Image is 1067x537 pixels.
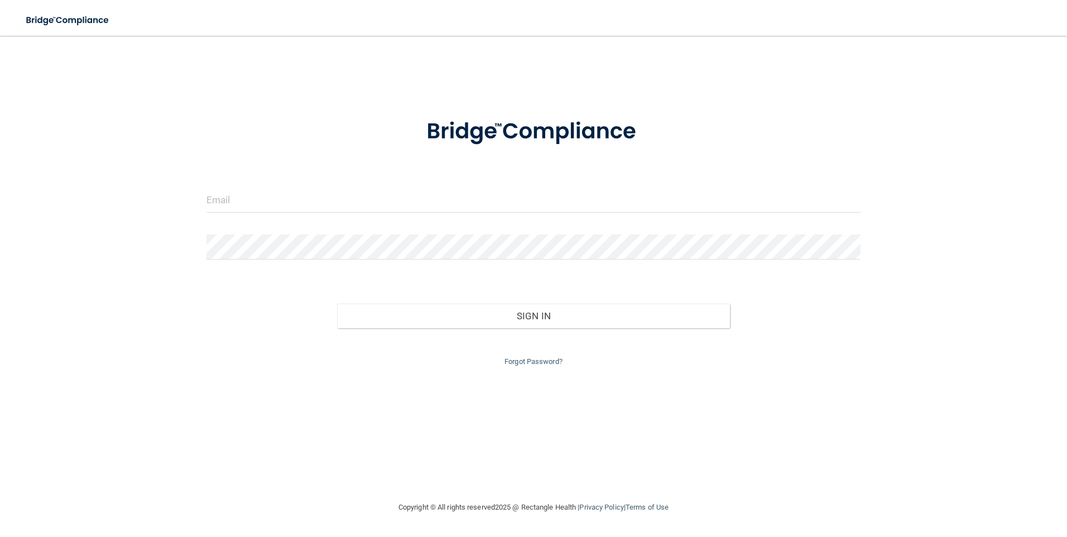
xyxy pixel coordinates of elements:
button: Sign In [337,304,730,328]
img: bridge_compliance_login_screen.278c3ca4.svg [17,9,119,32]
div: Copyright © All rights reserved 2025 @ Rectangle Health | | [330,490,737,525]
img: bridge_compliance_login_screen.278c3ca4.svg [403,103,664,161]
input: Email [206,188,861,213]
a: Forgot Password? [504,357,563,366]
a: Privacy Policy [579,503,623,511]
a: Terms of Use [626,503,669,511]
